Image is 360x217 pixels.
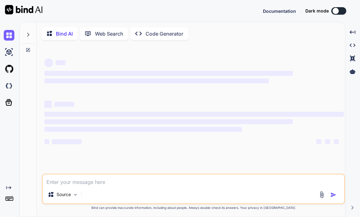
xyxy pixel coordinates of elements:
[42,205,345,210] p: Bind can provide inaccurate information, including about people. Always double-check its answers....
[56,30,73,37] p: Bind AI
[4,47,14,57] img: ai-studio
[145,30,183,37] p: Code Generator
[54,102,74,107] span: ‌
[318,191,325,198] img: attachment
[52,139,82,144] span: ‌
[44,78,269,83] span: ‌
[44,119,293,124] span: ‌
[316,139,321,144] span: ‌
[334,139,339,144] span: ‌
[4,81,14,91] img: darkCloudIdeIcon
[4,30,14,41] img: chat
[305,8,329,14] span: Dark mode
[5,5,42,14] img: Bind AI
[57,191,71,198] p: Source
[263,8,296,14] button: Documentation
[44,127,242,132] span: ‌
[330,192,337,198] img: icon
[56,60,66,65] span: ‌
[44,58,53,67] span: ‌
[44,139,49,144] span: ‌
[325,139,330,144] span: ‌
[4,64,14,74] img: githubLight
[73,192,78,197] img: Pick Models
[44,112,344,117] span: ‌
[44,71,293,76] span: ‌
[44,101,52,108] span: ‌
[95,30,123,37] p: Web Search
